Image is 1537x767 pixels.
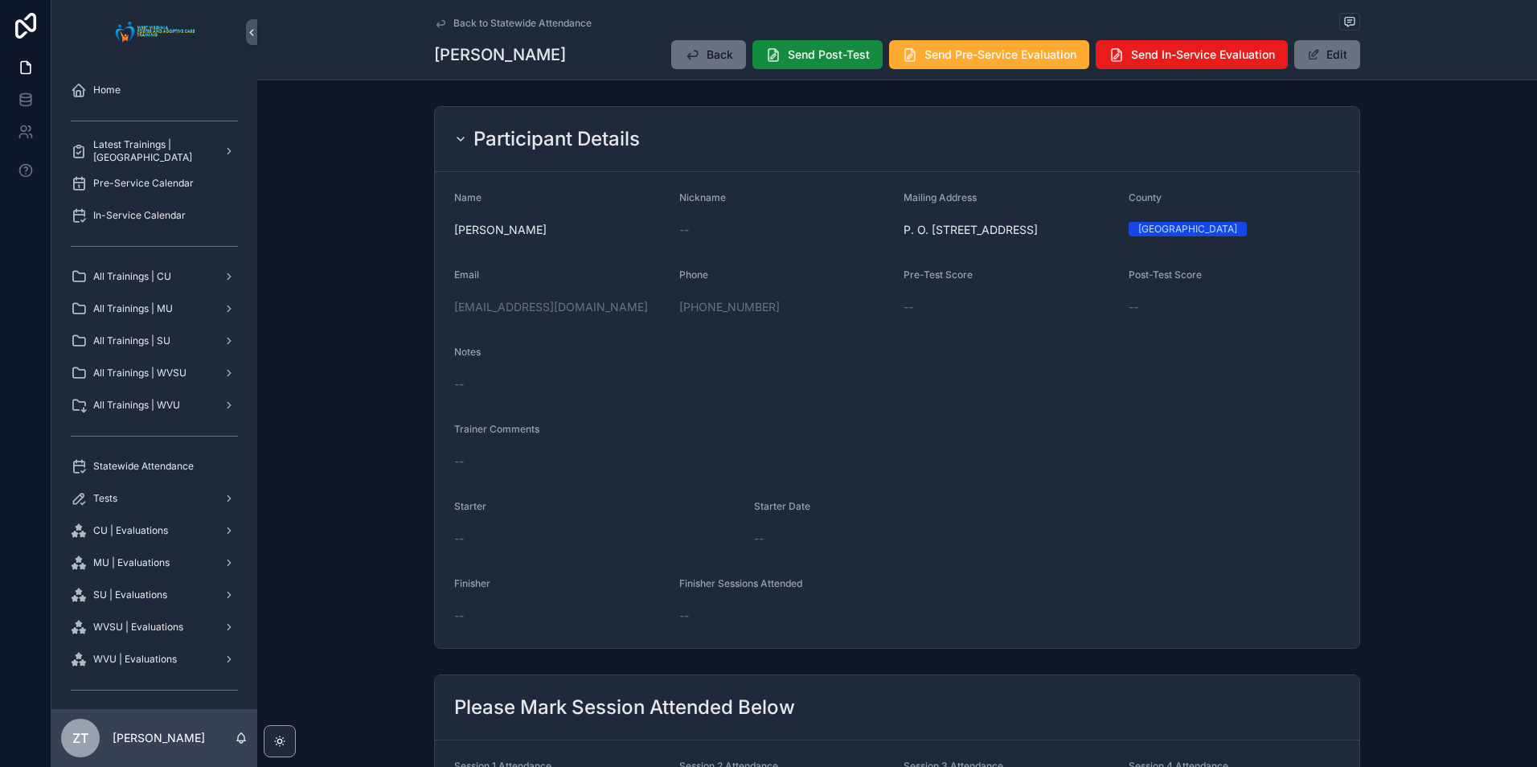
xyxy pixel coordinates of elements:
[454,299,648,315] a: [EMAIL_ADDRESS][DOMAIN_NAME]
[93,84,121,96] span: Home
[93,270,171,283] span: All Trainings | CU
[904,269,973,281] span: Pre-Test Score
[61,359,248,388] a: All Trainings | WVSU
[434,17,592,30] a: Back to Statewide Attendance
[454,577,490,589] span: Finisher
[61,137,248,166] a: Latest Trainings | [GEOGRAPHIC_DATA]
[454,531,464,547] span: --
[61,548,248,577] a: MU | Evaluations
[61,76,248,105] a: Home
[679,299,780,315] a: [PHONE_NUMBER]
[93,524,168,537] span: CU | Evaluations
[904,191,977,203] span: Mailing Address
[904,222,1116,238] span: P. O. [STREET_ADDRESS]
[61,452,248,481] a: Statewide Attendance
[454,376,464,392] span: --
[679,577,802,589] span: Finisher Sessions Attended
[434,43,566,66] h1: [PERSON_NAME]
[454,191,482,203] span: Name
[454,608,464,624] span: --
[93,460,194,473] span: Statewide Attendance
[72,728,88,748] span: ZT
[93,209,186,222] span: In-Service Calendar
[679,608,689,624] span: --
[61,326,248,355] a: All Trainings | SU
[61,613,248,642] a: WVSU | Evaluations
[93,589,167,601] span: SU | Evaluations
[679,222,689,238] span: --
[924,47,1076,63] span: Send Pre-Service Evaluation
[61,262,248,291] a: All Trainings | CU
[454,453,464,470] span: --
[61,484,248,513] a: Tests
[454,695,795,720] h2: Please Mark Session Attended Below
[93,556,170,569] span: MU | Evaluations
[788,47,870,63] span: Send Post-Test
[93,367,186,379] span: All Trainings | WVSU
[93,334,170,347] span: All Trainings | SU
[754,531,764,547] span: --
[93,492,117,505] span: Tests
[889,40,1089,69] button: Send Pre-Service Evaluation
[454,222,666,238] span: [PERSON_NAME]
[51,64,257,709] div: scrollable content
[61,580,248,609] a: SU | Evaluations
[111,19,199,45] img: App logo
[454,269,479,281] span: Email
[93,621,183,634] span: WVSU | Evaluations
[93,138,211,164] span: Latest Trainings | [GEOGRAPHIC_DATA]
[1129,191,1162,203] span: County
[454,500,486,512] span: Starter
[1294,40,1360,69] button: Edit
[752,40,883,69] button: Send Post-Test
[61,294,248,323] a: All Trainings | MU
[61,391,248,420] a: All Trainings | WVU
[679,269,708,281] span: Phone
[1129,299,1138,315] span: --
[454,346,481,358] span: Notes
[754,500,810,512] span: Starter Date
[679,191,726,203] span: Nickname
[61,645,248,674] a: WVU | Evaluations
[93,399,180,412] span: All Trainings | WVU
[671,40,746,69] button: Back
[1096,40,1288,69] button: Send In-Service Evaluation
[904,299,913,315] span: --
[453,17,592,30] span: Back to Statewide Attendance
[1131,47,1275,63] span: Send In-Service Evaluation
[61,516,248,545] a: CU | Evaluations
[61,169,248,198] a: Pre-Service Calendar
[61,201,248,230] a: In-Service Calendar
[454,423,539,435] span: Trainer Comments
[113,730,205,746] p: [PERSON_NAME]
[707,47,733,63] span: Back
[93,302,173,315] span: All Trainings | MU
[1138,222,1237,236] div: [GEOGRAPHIC_DATA]
[1129,269,1202,281] span: Post-Test Score
[93,653,177,666] span: WVU | Evaluations
[93,177,194,190] span: Pre-Service Calendar
[473,126,640,152] h2: Participant Details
